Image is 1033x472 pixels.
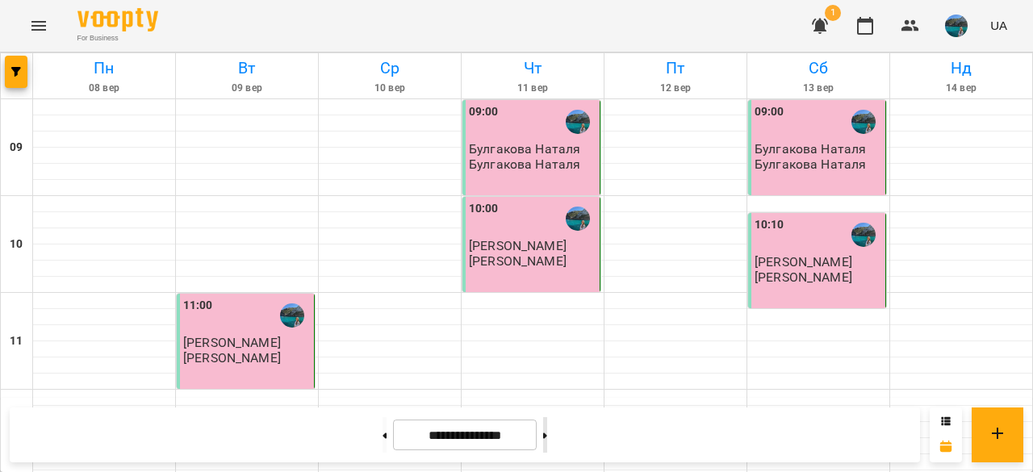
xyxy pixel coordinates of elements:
img: 60415085415ff60041987987a0d20803.jpg [945,15,968,37]
span: Булгакова Наталя [755,141,866,157]
span: [PERSON_NAME] [469,238,567,253]
button: Menu [19,6,58,45]
h6: Пт [607,56,744,81]
h6: Нд [893,56,1030,81]
label: 11:00 [183,297,213,315]
h6: 08 вер [36,81,173,96]
span: [PERSON_NAME] [183,335,281,350]
h6: 13 вер [750,81,887,96]
img: Войтович Аріна [566,207,590,231]
h6: 11 вер [464,81,601,96]
h6: 11 [10,332,23,350]
h6: 10 [10,236,23,253]
span: [PERSON_NAME] [755,254,852,269]
span: Булгакова Наталя [469,141,580,157]
button: UA [984,10,1014,40]
p: [PERSON_NAME] [755,270,852,284]
span: UA [990,17,1007,34]
p: [PERSON_NAME] [469,254,567,268]
h6: 09 вер [178,81,316,96]
h6: Чт [464,56,601,81]
h6: 10 вер [321,81,458,96]
img: Войтович Аріна [851,223,876,247]
p: Булгакова Наталя [755,157,866,171]
img: Войтович Аріна [566,110,590,134]
img: Войтович Аріна [280,303,304,328]
img: Voopty Logo [77,8,158,31]
p: [PERSON_NAME] [183,351,281,365]
p: Булгакова Наталя [469,157,580,171]
label: 09:00 [469,103,499,121]
h6: 14 вер [893,81,1030,96]
h6: 09 [10,139,23,157]
h6: Сб [750,56,887,81]
h6: 12 вер [607,81,744,96]
h6: Вт [178,56,316,81]
label: 10:00 [469,200,499,218]
img: Войтович Аріна [851,110,876,134]
span: For Business [77,33,158,44]
label: 09:00 [755,103,784,121]
span: 1 [825,5,841,21]
h6: Пн [36,56,173,81]
label: 10:10 [755,216,784,234]
h6: Ср [321,56,458,81]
